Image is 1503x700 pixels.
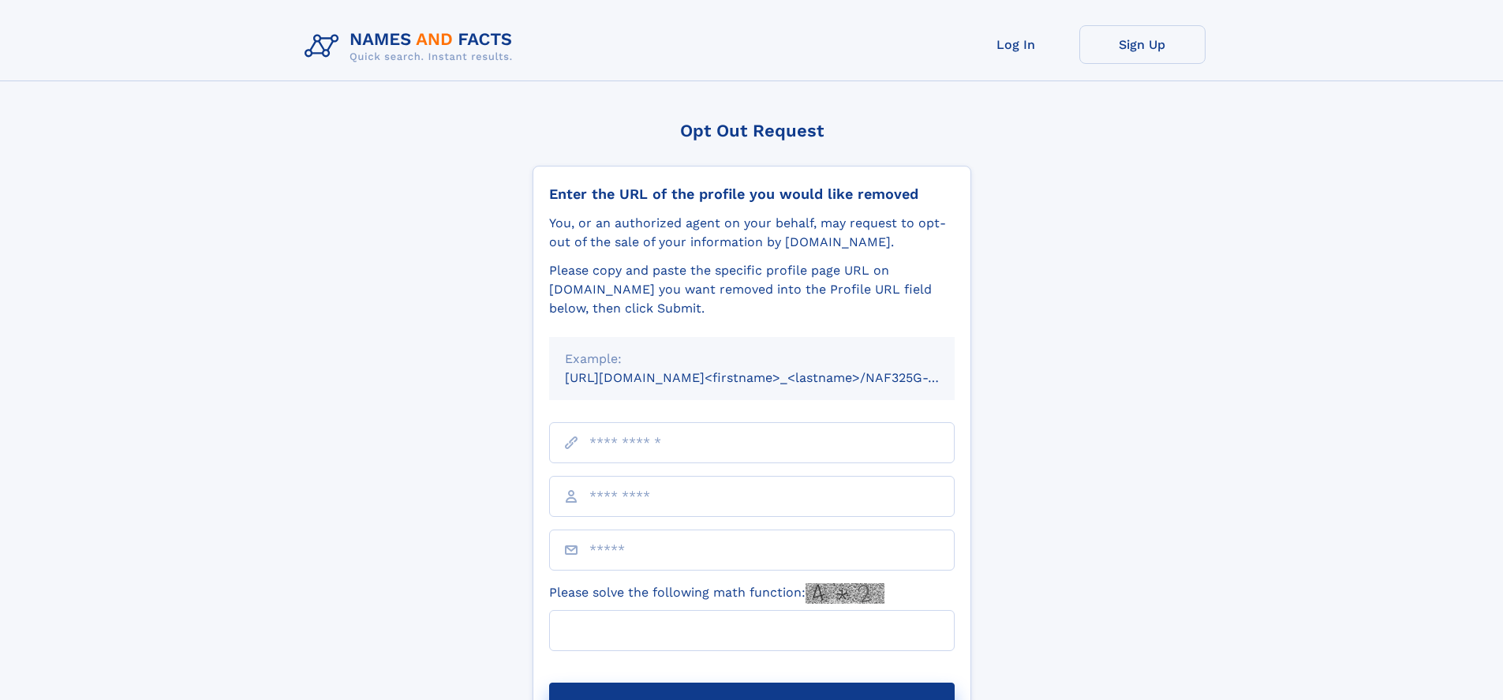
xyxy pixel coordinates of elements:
[298,25,525,68] img: Logo Names and Facts
[1079,25,1206,64] a: Sign Up
[565,350,939,369] div: Example:
[953,25,1079,64] a: Log In
[565,370,985,385] small: [URL][DOMAIN_NAME]<firstname>_<lastname>/NAF325G-xxxxxxxx
[533,121,971,140] div: Opt Out Request
[549,214,955,252] div: You, or an authorized agent on your behalf, may request to opt-out of the sale of your informatio...
[549,261,955,318] div: Please copy and paste the specific profile page URL on [DOMAIN_NAME] you want removed into the Pr...
[549,185,955,203] div: Enter the URL of the profile you would like removed
[549,583,884,604] label: Please solve the following math function:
